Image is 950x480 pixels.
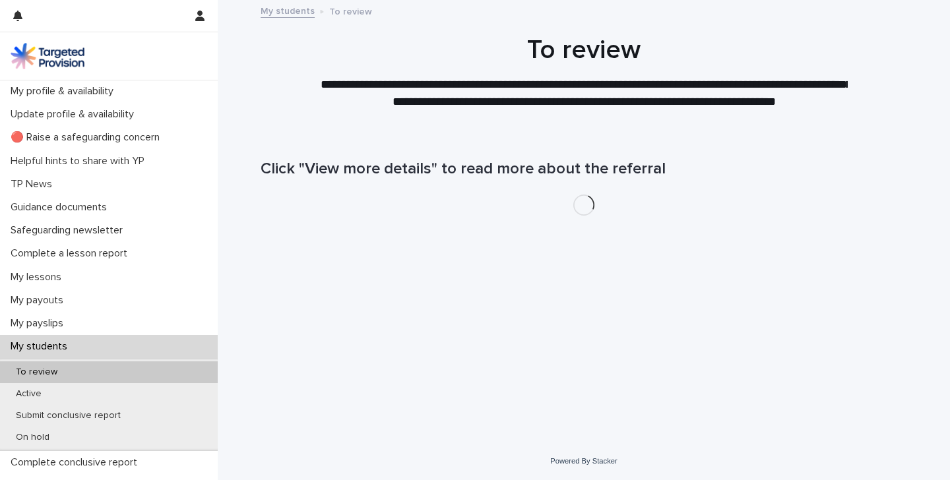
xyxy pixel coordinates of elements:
p: Update profile & availability [5,108,144,121]
p: To review [5,367,68,378]
p: My profile & availability [5,85,124,98]
p: Active [5,388,52,400]
p: Safeguarding newsletter [5,224,133,237]
p: My payslips [5,317,74,330]
p: Submit conclusive report [5,410,131,421]
h1: To review [261,34,907,66]
p: Guidance documents [5,201,117,214]
p: Complete conclusive report [5,456,148,469]
p: My payouts [5,294,74,307]
p: 🔴 Raise a safeguarding concern [5,131,170,144]
p: My lessons [5,271,72,284]
p: On hold [5,432,60,443]
p: TP News [5,178,63,191]
p: My students [5,340,78,353]
h1: Click "View more details" to read more about the referral [261,160,907,179]
p: Helpful hints to share with YP [5,155,155,167]
p: Complete a lesson report [5,247,138,260]
a: My students [261,3,315,18]
img: M5nRWzHhSzIhMunXDL62 [11,43,84,69]
p: To review [329,3,372,18]
a: Powered By Stacker [550,457,617,465]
